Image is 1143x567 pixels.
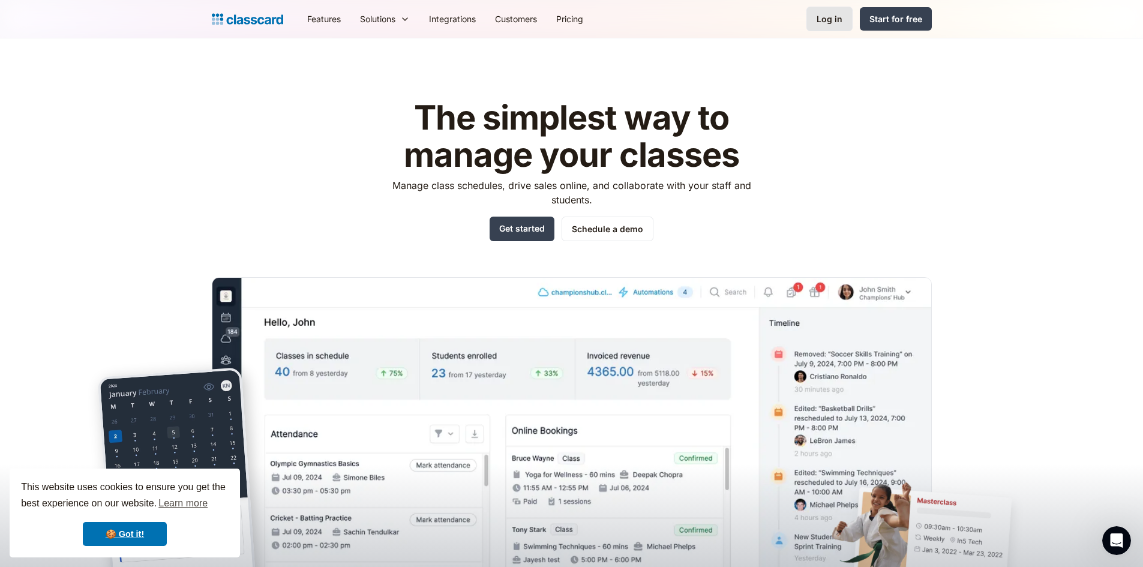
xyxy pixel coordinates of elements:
[350,5,419,32] div: Solutions
[381,178,762,207] p: Manage class schedules, drive sales online, and collaborate with your staff and students.
[860,7,932,31] a: Start for free
[157,494,209,512] a: learn more about cookies
[83,522,167,546] a: dismiss cookie message
[562,217,653,241] a: Schedule a demo
[360,13,395,25] div: Solutions
[21,480,229,512] span: This website uses cookies to ensure you get the best experience on our website.
[869,13,922,25] div: Start for free
[490,217,554,241] a: Get started
[419,5,485,32] a: Integrations
[298,5,350,32] a: Features
[817,13,842,25] div: Log in
[381,100,762,173] h1: The simplest way to manage your classes
[547,5,593,32] a: Pricing
[806,7,853,31] a: Log in
[212,11,283,28] a: Logo
[10,469,240,557] div: cookieconsent
[1102,526,1131,555] iframe: Intercom live chat
[485,5,547,32] a: Customers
